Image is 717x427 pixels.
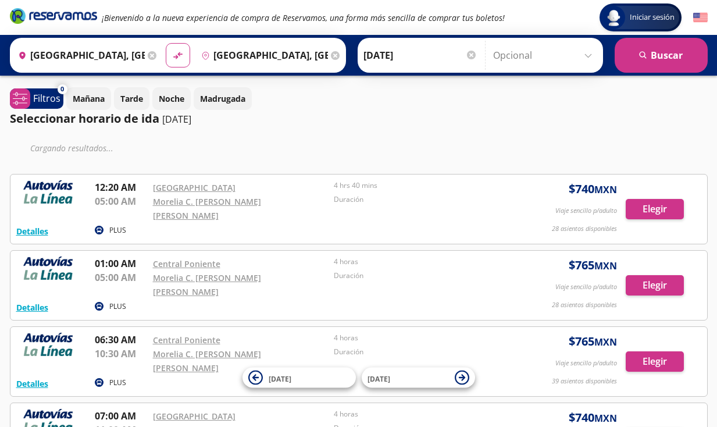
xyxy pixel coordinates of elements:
span: Iniciar sesión [625,12,679,23]
p: Tarde [120,92,143,105]
a: [GEOGRAPHIC_DATA] [153,182,236,193]
p: [DATE] [162,112,191,126]
img: RESERVAMOS [16,180,80,204]
span: $ 740 [569,180,617,198]
span: [DATE] [269,373,291,383]
img: RESERVAMOS [16,333,80,356]
p: Duración [334,194,509,205]
p: Noche [159,92,184,105]
button: [DATE] [242,368,356,388]
button: Detalles [16,301,48,314]
p: 4 horas [334,257,509,267]
em: Cargando resultados ... [30,143,113,154]
em: ¡Bienvenido a la nueva experiencia de compra de Reservamos, una forma más sencilla de comprar tus... [102,12,505,23]
p: 28 asientos disponibles [552,224,617,234]
button: [DATE] [362,368,475,388]
p: Viaje sencillo p/adulto [555,358,617,368]
button: Buscar [615,38,708,73]
p: PLUS [109,225,126,236]
p: PLUS [109,378,126,388]
p: 39 asientos disponibles [552,376,617,386]
p: 4 horas [334,333,509,343]
p: 4 horas [334,409,509,419]
span: $ 740 [569,409,617,426]
p: Duración [334,347,509,357]
i: Brand Logo [10,7,97,24]
button: Madrugada [194,87,252,110]
button: Mañana [66,87,111,110]
button: Detalles [16,378,48,390]
p: 05:00 AM [95,271,147,284]
input: Opcional [493,41,597,70]
button: Noche [152,87,191,110]
p: 01:00 AM [95,257,147,271]
p: 07:00 AM [95,409,147,423]
a: Morelia C. [PERSON_NAME] [PERSON_NAME] [153,348,261,373]
span: 0 [60,84,64,94]
input: Buscar Origen [13,41,145,70]
button: English [693,10,708,25]
p: 10:30 AM [95,347,147,361]
a: [GEOGRAPHIC_DATA] [153,411,236,422]
p: Filtros [33,91,60,105]
a: Central Poniente [153,335,220,346]
p: Duración [334,271,509,281]
small: MXN [594,336,617,348]
span: $ 765 [569,257,617,274]
a: Morelia C. [PERSON_NAME] [PERSON_NAME] [153,196,261,221]
button: Elegir [626,275,684,296]
span: [DATE] [368,373,390,383]
p: Mañana [73,92,105,105]
p: 06:30 AM [95,333,147,347]
small: MXN [594,183,617,196]
p: 28 asientos disponibles [552,300,617,310]
a: Central Poniente [153,258,220,269]
p: Seleccionar horario de ida [10,110,159,127]
p: 05:00 AM [95,194,147,208]
button: Elegir [626,351,684,372]
input: Buscar Destino [197,41,328,70]
button: 0Filtros [10,88,63,109]
a: Morelia C. [PERSON_NAME] [PERSON_NAME] [153,272,261,297]
small: MXN [594,412,617,425]
small: MXN [594,259,617,272]
p: Viaje sencillo p/adulto [555,282,617,292]
a: Brand Logo [10,7,97,28]
span: $ 765 [569,333,617,350]
input: Elegir Fecha [363,41,477,70]
button: Elegir [626,199,684,219]
p: Madrugada [200,92,245,105]
button: Tarde [114,87,149,110]
p: Viaje sencillo p/adulto [555,206,617,216]
p: PLUS [109,301,126,312]
img: RESERVAMOS [16,257,80,280]
button: Detalles [16,225,48,237]
p: 4 hrs 40 mins [334,180,509,191]
p: 12:20 AM [95,180,147,194]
